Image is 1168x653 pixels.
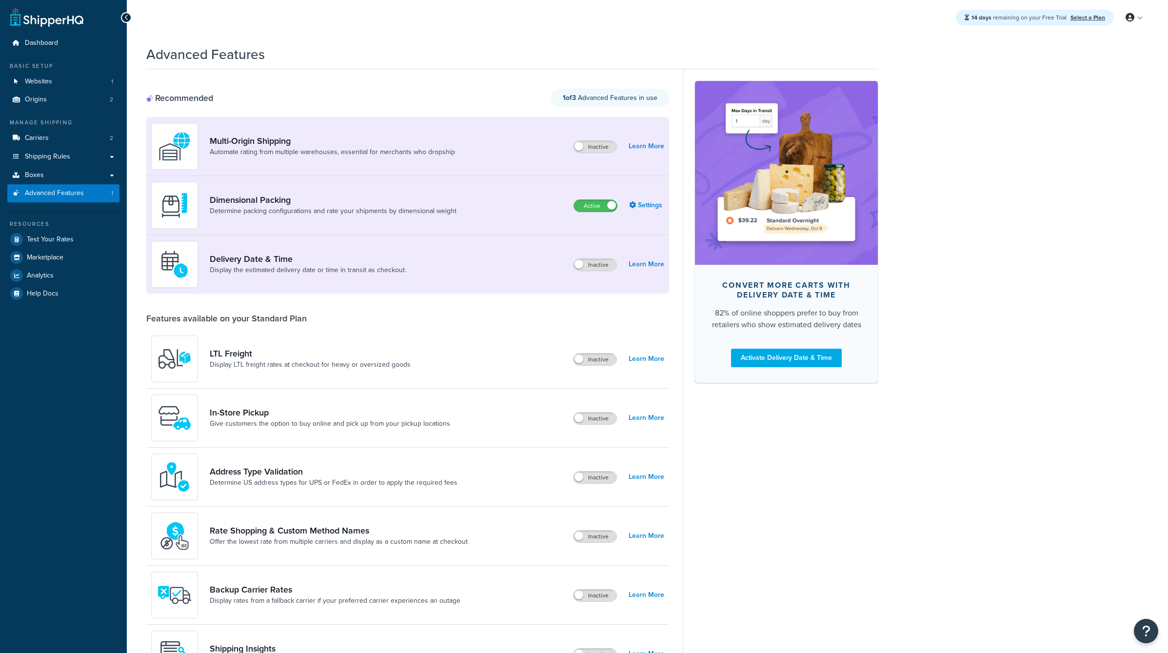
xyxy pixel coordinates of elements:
a: Help Docs [7,285,119,302]
img: WatD5o0RtDAAAAAElFTkSuQmCC [158,129,192,163]
span: Shipping Rules [25,153,70,161]
div: Convert more carts with delivery date & time [711,280,862,300]
label: Inactive [574,141,616,153]
a: Shipping Rules [7,148,119,166]
a: Select a Plan [1070,13,1105,22]
a: Address Type Validation [210,466,457,477]
a: Learn More [629,352,664,366]
a: Carriers2 [7,129,119,147]
h1: Advanced Features [146,45,265,64]
a: Automate rating from multiple warehouses, essential for merchants who dropship [210,147,455,157]
img: gfkeb5ejjkALwAAAABJRU5ErkJggg== [158,247,192,281]
span: Advanced Features in use [563,93,657,103]
button: Open Resource Center [1134,619,1158,643]
a: Learn More [629,588,664,602]
a: In-Store Pickup [210,407,450,418]
span: Marketplace [27,254,63,262]
span: 1 [111,189,113,198]
a: Analytics [7,267,119,284]
a: Boxes [7,166,119,184]
a: Dashboard [7,34,119,52]
li: Carriers [7,129,119,147]
a: Offer the lowest rate from multiple carriers and display as a custom name at checkout [210,537,468,547]
a: Display the estimated delivery date or time in transit as checkout. [210,265,406,275]
a: Multi-Origin Shipping [210,136,455,146]
a: Determine packing configurations and rate your shipments by dimensional weight [210,206,456,216]
a: Websites1 [7,73,119,91]
a: Give customers the option to buy online and pick up from your pickup locations [210,419,450,429]
span: Origins [25,96,47,104]
a: Test Your Rates [7,231,119,248]
span: Websites [25,78,52,86]
label: Inactive [574,531,616,542]
a: Display LTL freight rates at checkout for heavy or oversized goods [210,360,411,370]
label: Inactive [574,354,616,365]
a: Activate Delivery Date & Time [731,349,842,367]
span: Boxes [25,171,44,179]
img: feature-image-ddt-36eae7f7280da8017bfb280eaccd9c446f90b1fe08728e4019434db127062ab4.png [710,96,863,250]
strong: 1 of 3 [563,93,576,103]
span: Dashboard [25,39,58,47]
li: Websites [7,73,119,91]
label: Inactive [574,472,616,483]
span: 1 [111,78,113,86]
a: Origins2 [7,91,119,109]
img: icon-duo-feat-rate-shopping-ecdd8bed.png [158,519,192,553]
span: Analytics [27,272,54,280]
a: Learn More [629,470,664,484]
a: Marketplace [7,249,119,266]
div: Basic Setup [7,62,119,70]
label: Inactive [574,259,616,271]
img: wfgcfpwTIucLEAAAAASUVORK5CYII= [158,401,192,435]
strong: 14 days [971,13,991,22]
a: Learn More [629,411,664,425]
div: Resources [7,220,119,228]
a: Learn More [629,257,664,271]
span: Advanced Features [25,189,84,198]
div: 82% of online shoppers prefer to buy from retailers who show estimated delivery dates [711,307,862,331]
li: Origins [7,91,119,109]
span: Carriers [25,134,49,142]
a: Advanced Features1 [7,184,119,202]
span: 2 [110,134,113,142]
img: y79ZsPf0fXUFUhFXDzUgf+ktZg5F2+ohG75+v3d2s1D9TjoU8PiyCIluIjV41seZevKCRuEjTPPOKHJsQcmKCXGdfprl3L4q7... [158,342,192,376]
img: icon-duo-feat-backup-carrier-4420b188.png [158,578,192,612]
label: Active [574,200,617,212]
label: Inactive [574,590,616,601]
span: Help Docs [27,290,59,298]
span: Test Your Rates [27,236,74,244]
a: Dimensional Packing [210,195,456,205]
label: Inactive [574,413,616,424]
a: Settings [629,198,664,212]
a: Display rates from a fallback carrier if your preferred carrier experiences an outage [210,596,460,606]
li: Advanced Features [7,184,119,202]
a: Determine US address types for UPS or FedEx in order to apply the required fees [210,478,457,488]
a: Rate Shopping & Custom Method Names [210,525,468,536]
span: remaining on your Free Trial [971,13,1068,22]
a: Backup Carrier Rates [210,584,460,595]
a: Learn More [629,139,664,153]
div: Manage Shipping [7,119,119,127]
a: LTL Freight [210,348,411,359]
span: 2 [110,96,113,104]
a: Delivery Date & Time [210,254,406,264]
div: Features available on your Standard Plan [146,313,307,324]
a: Learn More [629,529,664,543]
div: Recommended [146,93,213,103]
img: kIG8fy0lQAAAABJRU5ErkJggg== [158,460,192,494]
img: DTVBYsAAAAAASUVORK5CYII= [158,188,192,222]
